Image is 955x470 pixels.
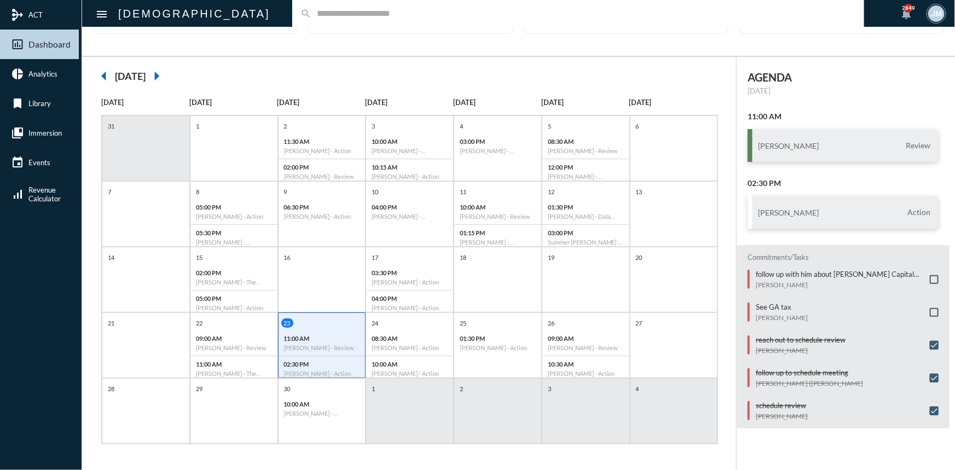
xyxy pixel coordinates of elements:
[28,39,71,49] span: Dashboard
[629,98,717,107] p: [DATE]
[548,213,624,220] h6: [PERSON_NAME] - Data Capturing
[748,178,939,188] h2: 02:30 PM
[369,121,378,131] p: 3
[905,207,933,217] span: Action
[105,253,117,262] p: 14
[756,314,808,322] p: [PERSON_NAME]
[372,164,448,171] p: 10:15 AM
[11,67,24,80] mat-icon: pie_chart
[277,98,366,107] p: [DATE]
[193,318,205,328] p: 22
[904,4,913,13] div: 2849
[633,384,642,393] p: 4
[95,8,108,21] mat-icon: Side nav toggle icon
[93,65,115,87] mat-icon: arrow_left
[281,121,290,131] p: 2
[633,253,645,262] p: 20
[193,253,205,262] p: 15
[284,173,360,180] h6: [PERSON_NAME] - Review
[28,99,51,108] span: Library
[369,187,381,196] p: 10
[193,384,205,393] p: 29
[758,208,819,217] h3: [PERSON_NAME]
[284,204,360,211] p: 06:30 PM
[196,278,272,286] h6: [PERSON_NAME] - The Philosophy
[369,253,381,262] p: 17
[281,253,293,262] p: 16
[758,141,819,150] h3: [PERSON_NAME]
[548,204,624,211] p: 01:30 PM
[372,138,448,145] p: 10:00 AM
[28,69,57,78] span: Analytics
[118,5,270,22] h2: [DEMOGRAPHIC_DATA]
[756,281,924,289] p: [PERSON_NAME]
[11,8,24,21] mat-icon: mediation
[548,164,624,171] p: 12:00 PM
[460,204,536,211] p: 10:00 AM
[105,318,117,328] p: 21
[284,335,360,342] p: 11:00 AM
[756,335,846,344] p: reach out to schedule review
[457,318,469,328] p: 25
[756,303,808,311] p: See GA tax
[300,8,311,19] mat-icon: search
[372,361,448,368] p: 10:00 AM
[460,147,536,154] h6: [PERSON_NAME] - Verification
[460,138,536,145] p: 03:00 PM
[756,270,924,278] p: follow up with him about [PERSON_NAME] Capital proposal and the mass mutual producer cert.
[457,384,466,393] p: 2
[548,335,624,342] p: 09:00 AM
[196,204,272,211] p: 05:00 PM
[372,370,448,377] h6: [PERSON_NAME] - Action
[196,304,272,311] h6: [PERSON_NAME] - Action
[284,138,360,145] p: 11:30 AM
[284,164,360,171] p: 02:00 PM
[545,384,554,393] p: 3
[372,304,448,311] h6: [PERSON_NAME] - Action
[28,185,61,203] span: Revenue Calculator
[196,239,272,246] h6: [PERSON_NAME] - Possibility
[11,188,24,201] mat-icon: signal_cellular_alt
[548,229,624,236] p: 03:00 PM
[748,71,939,84] h2: AGENDA
[748,86,939,95] p: [DATE]
[28,129,62,137] span: Immersion
[284,410,360,417] h6: [PERSON_NAME] - Investment
[756,368,863,377] p: follow up to schedule meeting
[28,158,50,167] span: Events
[545,187,557,196] p: 12
[372,213,448,220] h6: [PERSON_NAME] - Verification
[548,239,624,246] h6: Summer [PERSON_NAME] - Data Capturing
[196,295,272,302] p: 05:00 PM
[365,98,453,107] p: [DATE]
[196,361,272,368] p: 11:00 AM
[196,269,272,276] p: 02:00 PM
[284,213,360,220] h6: [PERSON_NAME] - Action
[193,187,202,196] p: 8
[372,204,448,211] p: 04:00 PM
[548,370,624,377] h6: [PERSON_NAME] - Action
[372,278,448,286] h6: [PERSON_NAME] - Action
[460,239,536,246] h6: [PERSON_NAME] - Investment
[372,173,448,180] h6: [PERSON_NAME] - Action
[284,147,360,154] h6: [PERSON_NAME] - Action
[460,335,536,342] p: 01:30 PM
[196,370,272,377] h6: [PERSON_NAME] - The Philosophy
[105,384,117,393] p: 28
[545,253,557,262] p: 19
[281,384,293,393] p: 30
[189,98,277,107] p: [DATE]
[11,156,24,169] mat-icon: event
[105,187,114,196] p: 7
[196,344,272,351] h6: [PERSON_NAME] - Review
[545,318,557,328] p: 26
[11,38,24,51] mat-icon: insert_chart_outlined
[284,401,360,408] p: 10:00 AM
[372,344,448,351] h6: [PERSON_NAME] - Action
[196,335,272,342] p: 09:00 AM
[281,187,290,196] p: 9
[281,318,293,328] p: 23
[900,7,913,20] mat-icon: notifications
[372,147,448,154] h6: [PERSON_NAME] - Investment
[457,253,469,262] p: 18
